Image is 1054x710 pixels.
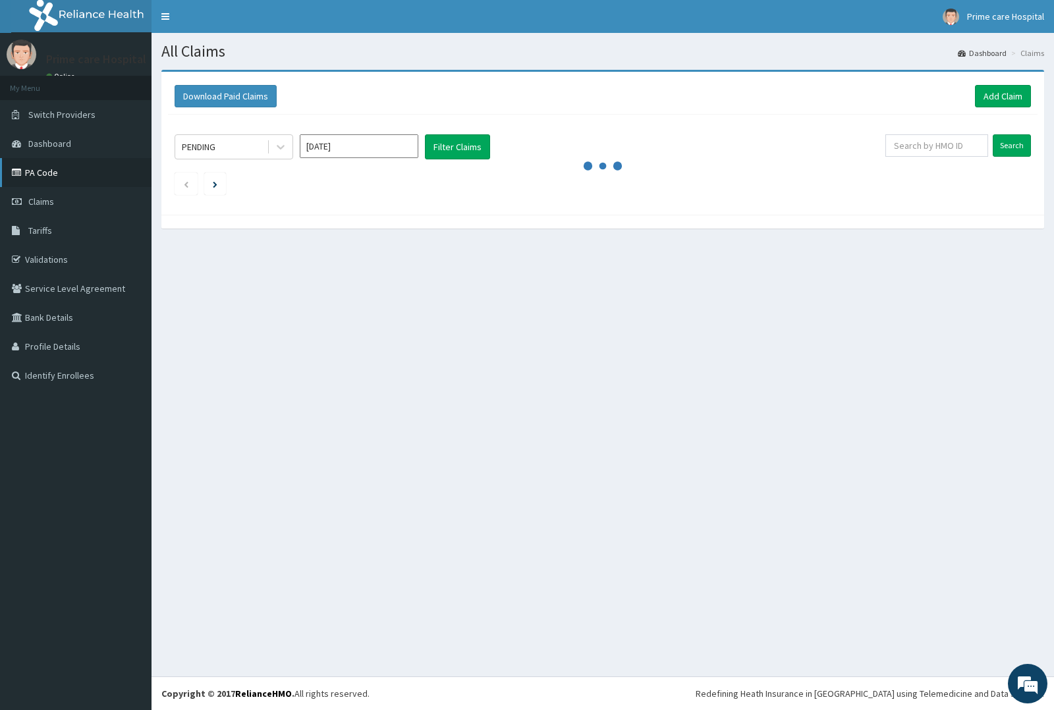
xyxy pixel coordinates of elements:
a: RelianceHMO [235,688,292,699]
a: Next page [213,178,217,190]
img: User Image [7,40,36,69]
span: We're online! [76,166,182,299]
img: d_794563401_company_1708531726252_794563401 [24,66,53,99]
span: Claims [28,196,54,207]
span: Prime care Hospital [967,11,1044,22]
div: Redefining Heath Insurance in [GEOGRAPHIC_DATA] using Telemedicine and Data Science! [696,687,1044,700]
span: Tariffs [28,225,52,236]
svg: audio-loading [583,146,623,186]
img: User Image [943,9,959,25]
button: Filter Claims [425,134,490,159]
input: Search [993,134,1031,157]
a: Add Claim [975,85,1031,107]
input: Search by HMO ID [885,134,989,157]
button: Download Paid Claims [175,85,277,107]
input: Select Month and Year [300,134,418,158]
h1: All Claims [161,43,1044,60]
a: Previous page [183,178,189,190]
textarea: Type your message and hit 'Enter' [7,360,251,406]
span: Switch Providers [28,109,96,121]
strong: Copyright © 2017 . [161,688,294,699]
a: Online [46,72,78,81]
a: Dashboard [958,47,1007,59]
li: Claims [1008,47,1044,59]
div: Minimize live chat window [216,7,248,38]
p: Prime care Hospital [46,53,146,65]
div: PENDING [182,140,215,153]
footer: All rights reserved. [152,676,1054,710]
span: Dashboard [28,138,71,150]
div: Chat with us now [69,74,221,91]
